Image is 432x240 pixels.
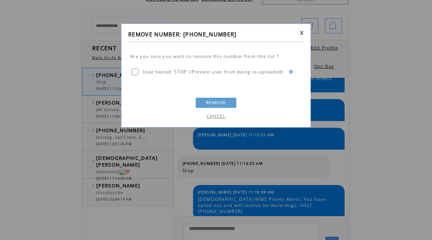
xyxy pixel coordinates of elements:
[130,53,279,59] span: Are you sure you want to remove this number from this list ?
[196,98,236,108] a: REMOVE
[128,31,237,38] span: REMOVE NUMBER: [PHONE_NUMBER]
[287,70,293,74] img: help.gif
[143,69,283,75] span: User texted 'STOP' (Prevent user from being re-uploaded)
[207,113,225,119] a: CANCEL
